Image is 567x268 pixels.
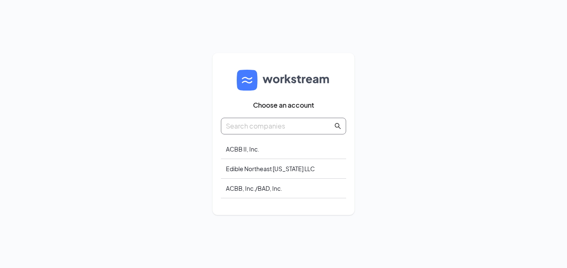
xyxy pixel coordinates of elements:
div: ACBB, Inc./BAD, Inc. [221,179,346,198]
div: Edible Northeast [US_STATE] LLC [221,159,346,179]
span: search [334,123,341,129]
input: Search companies [226,121,333,131]
span: Choose an account [253,101,314,109]
div: ACBB II, Inc. [221,139,346,159]
img: logo [237,70,330,91]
